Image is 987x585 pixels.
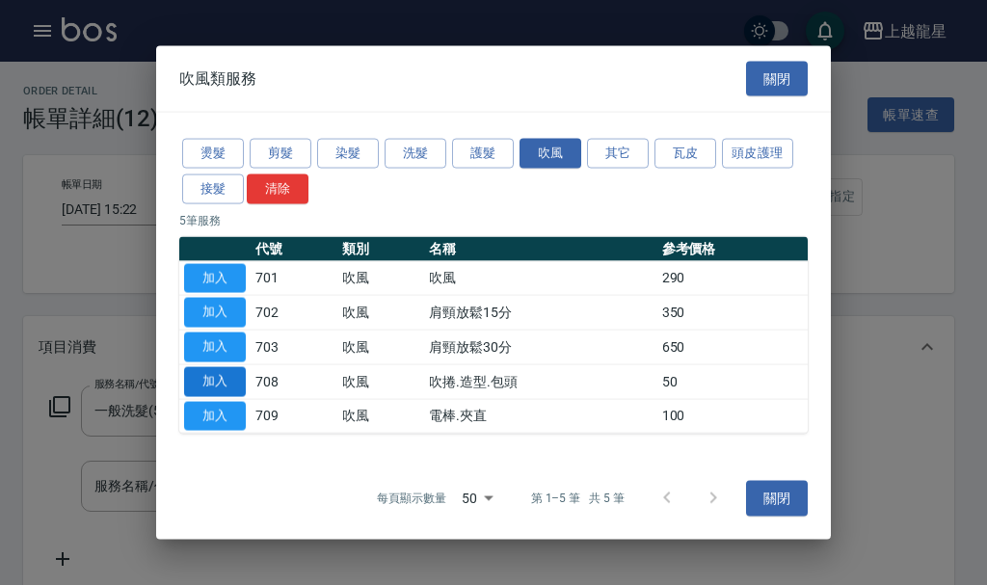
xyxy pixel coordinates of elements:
[424,330,656,364] td: 肩頸放鬆30分
[746,61,808,96] button: 關閉
[452,139,514,169] button: 護髮
[251,330,337,364] td: 703
[657,330,808,364] td: 650
[531,490,625,507] p: 第 1–5 筆 共 5 筆
[182,173,244,203] button: 接髮
[251,364,337,399] td: 708
[251,236,337,261] th: 代號
[184,366,246,396] button: 加入
[385,139,446,169] button: 洗髮
[251,399,337,434] td: 709
[424,399,656,434] td: 電棒.夾直
[251,295,337,330] td: 702
[454,472,500,524] div: 50
[657,364,808,399] td: 50
[657,399,808,434] td: 100
[424,364,656,399] td: 吹捲.造型.包頭
[179,68,256,88] span: 吹風類服務
[337,236,424,261] th: 類別
[337,399,424,434] td: 吹風
[337,330,424,364] td: 吹風
[337,261,424,296] td: 吹風
[250,139,311,169] button: 剪髮
[654,139,716,169] button: 瓦皮
[520,139,581,169] button: 吹風
[184,401,246,431] button: 加入
[184,263,246,293] button: 加入
[657,295,808,330] td: 350
[746,481,808,517] button: 關閉
[184,332,246,362] button: 加入
[251,261,337,296] td: 701
[337,295,424,330] td: 吹風
[337,364,424,399] td: 吹風
[424,236,656,261] th: 名稱
[722,139,793,169] button: 頭皮護理
[247,173,308,203] button: 清除
[182,139,244,169] button: 燙髮
[424,295,656,330] td: 肩頸放鬆15分
[377,490,446,507] p: 每頁顯示數量
[424,261,656,296] td: 吹風
[657,261,808,296] td: 290
[657,236,808,261] th: 參考價格
[179,211,808,228] p: 5 筆服務
[184,298,246,328] button: 加入
[587,139,649,169] button: 其它
[317,139,379,169] button: 染髮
